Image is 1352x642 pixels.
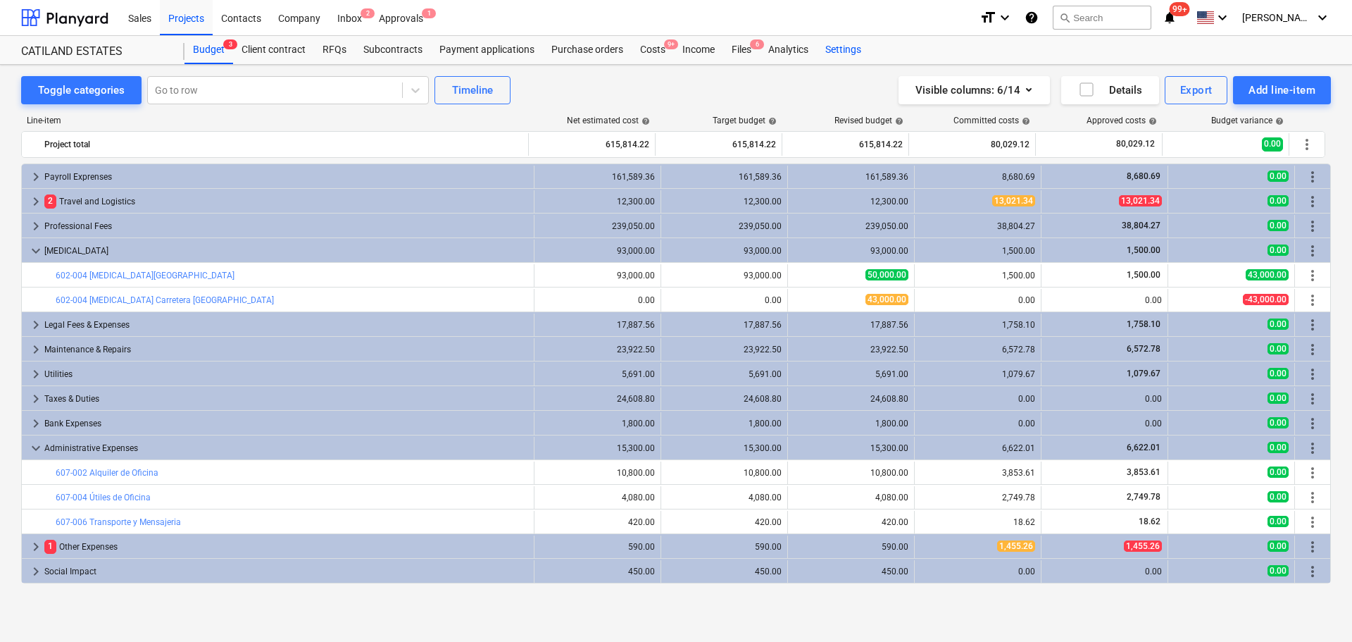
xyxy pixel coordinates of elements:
i: Knowledge base [1025,9,1039,26]
span: More actions [1304,366,1321,383]
button: Visible columns:6/14 [899,76,1050,104]
div: 18.62 [920,517,1035,527]
div: CATILAND ESTATES [21,44,168,59]
div: 590.00 [667,542,782,552]
i: keyboard_arrow_down [1214,9,1231,26]
div: 450.00 [540,567,655,576]
div: Settings [817,36,870,64]
div: 23,922.50 [794,345,908,354]
div: Maintenance & Repairs [44,338,528,361]
span: keyboard_arrow_right [27,415,44,432]
span: keyboard_arrow_down [27,242,44,259]
span: 6,622.01 [1125,443,1162,452]
div: 15,300.00 [667,443,782,453]
div: Approved costs [1087,116,1157,125]
div: 420.00 [540,517,655,527]
div: 8,680.69 [920,172,1035,182]
span: 1 [422,8,436,18]
div: 17,887.56 [794,320,908,330]
span: 13,021.34 [992,195,1035,206]
div: 24,608.80 [794,394,908,404]
a: Payment applications [431,36,543,64]
span: keyboard_arrow_right [27,390,44,407]
div: 12,300.00 [540,197,655,206]
div: 93,000.00 [794,246,908,256]
a: Costs9+ [632,36,674,64]
div: 15,300.00 [540,443,655,453]
div: 161,589.36 [540,172,655,182]
span: More actions [1304,538,1321,555]
span: 43,000.00 [1246,269,1289,280]
div: Files [723,36,760,64]
div: Professional Fees [44,215,528,237]
span: 1,079.67 [1125,369,1162,378]
div: 80,029.12 [915,133,1029,156]
span: 0.00 [1267,442,1289,453]
span: 0.00 [1267,565,1289,576]
div: 17,887.56 [667,320,782,330]
div: 420.00 [667,517,782,527]
div: Utilities [44,363,528,385]
span: 0.00 [1267,467,1289,478]
div: 0.00 [920,567,1035,576]
div: 615,814.22 [788,133,903,156]
i: keyboard_arrow_down [1314,9,1331,26]
div: Toggle categories [38,81,125,99]
div: Budget variance [1211,116,1284,125]
div: 239,050.00 [540,221,655,231]
div: 590.00 [540,542,655,552]
div: Payroll Exprenses [44,166,528,188]
span: help [639,117,650,125]
div: Details [1078,81,1142,99]
div: 15,300.00 [794,443,908,453]
span: [PERSON_NAME] [GEOGRAPHIC_DATA] [1242,12,1313,23]
span: 2 [361,8,375,18]
div: 10,800.00 [540,468,655,478]
div: Committed costs [953,116,1030,125]
span: 0.00 [1267,491,1289,502]
iframe: Chat Widget [1282,574,1352,642]
div: 420.00 [794,517,908,527]
div: 93,000.00 [540,246,655,256]
div: 17,887.56 [540,320,655,330]
a: Client contract [233,36,314,64]
div: Costs [632,36,674,64]
div: Bank Expenses [44,412,528,435]
div: 0.00 [1047,567,1162,576]
a: Files6 [723,36,760,64]
div: 0.00 [920,394,1035,404]
span: keyboard_arrow_right [27,538,44,555]
a: 602-004 [MEDICAL_DATA] Carretera [GEOGRAPHIC_DATA] [56,295,274,305]
div: 0.00 [1047,419,1162,428]
div: 10,800.00 [667,468,782,478]
div: 1,758.10 [920,320,1035,330]
span: 0.00 [1267,541,1289,552]
div: 23,922.50 [540,345,655,354]
span: More actions [1304,267,1321,284]
span: 0.00 [1267,343,1289,354]
i: keyboard_arrow_down [996,9,1013,26]
div: 5,691.00 [540,369,655,379]
div: 450.00 [667,567,782,576]
span: More actions [1304,168,1321,185]
span: keyboard_arrow_right [27,316,44,333]
span: More actions [1304,316,1321,333]
div: 38,804.27 [920,221,1035,231]
a: Purchase orders [543,36,632,64]
span: 18.62 [1137,517,1162,526]
div: Taxes & Duties [44,388,528,410]
span: 2,749.78 [1125,492,1162,502]
div: 4,080.00 [794,493,908,502]
a: 607-002 Alquiler de Oficina [56,468,158,478]
div: Visible columns : 6/14 [915,81,1033,99]
span: 3 [223,39,237,49]
span: 0.00 [1267,319,1289,330]
span: keyboard_arrow_right [27,341,44,358]
button: Timeline [434,76,511,104]
div: 93,000.00 [667,246,782,256]
a: Budget3 [184,36,233,64]
div: 239,050.00 [667,221,782,231]
span: More actions [1304,563,1321,580]
span: 8,680.69 [1125,171,1162,181]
